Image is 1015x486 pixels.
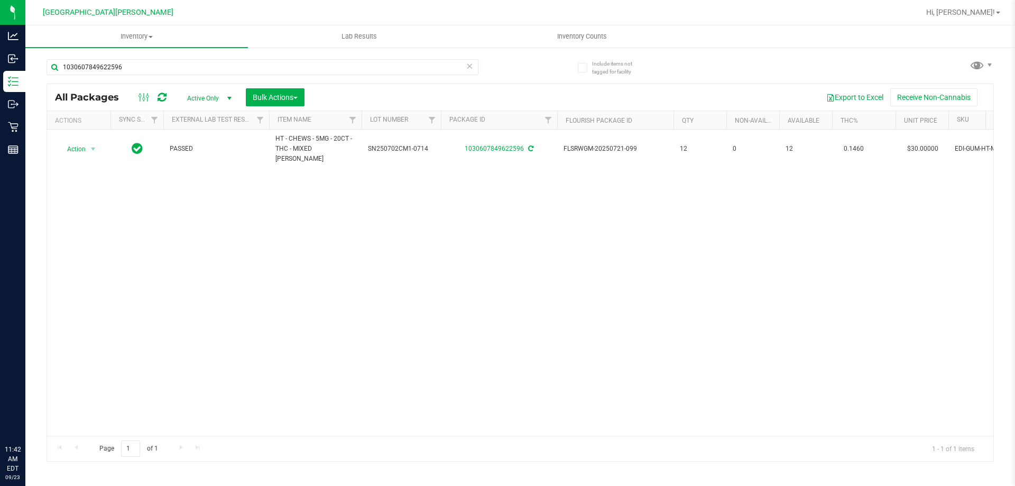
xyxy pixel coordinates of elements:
[466,59,473,73] span: Clear
[119,116,160,123] a: Sync Status
[253,93,298,102] span: Bulk Actions
[564,144,667,154] span: FLSRWGM-20250721-099
[8,144,19,155] inline-svg: Reports
[55,91,130,103] span: All Packages
[121,441,140,457] input: 1
[43,8,173,17] span: [GEOGRAPHIC_DATA][PERSON_NAME]
[902,141,944,157] span: $30.00000
[25,32,248,41] span: Inventory
[470,25,693,48] a: Inventory Counts
[819,88,890,106] button: Export to Excel
[25,25,248,48] a: Inventory
[252,111,269,129] a: Filter
[786,144,826,154] span: 12
[838,141,869,157] span: 0.1460
[926,8,995,16] span: Hi, [PERSON_NAME]!
[8,53,19,64] inline-svg: Inbound
[246,88,304,106] button: Bulk Actions
[370,116,408,123] a: Lot Number
[132,141,143,156] span: In Sync
[327,32,391,41] span: Lab Results
[344,111,362,129] a: Filter
[87,142,100,157] span: select
[527,145,533,152] span: Sync from Compliance System
[278,116,311,123] a: Item Name
[275,134,355,164] span: HT - CHEWS - 5MG - 20CT - THC - MIXED [PERSON_NAME]
[733,144,773,154] span: 0
[11,401,42,433] iframe: Resource center
[55,117,106,124] div: Actions
[682,117,694,124] a: Qty
[957,116,969,123] a: SKU
[924,441,983,456] span: 1 - 1 of 1 items
[904,117,937,124] a: Unit Price
[680,144,720,154] span: 12
[540,111,557,129] a: Filter
[8,76,19,87] inline-svg: Inventory
[248,25,470,48] a: Lab Results
[423,111,441,129] a: Filter
[8,122,19,132] inline-svg: Retail
[58,142,86,157] span: Action
[592,60,645,76] span: Include items not tagged for facility
[449,116,485,123] a: Package ID
[566,117,632,124] a: Flourish Package ID
[841,117,858,124] a: THC%
[8,99,19,109] inline-svg: Outbound
[90,441,167,457] span: Page of 1
[5,445,21,473] p: 11:42 AM EDT
[788,117,819,124] a: Available
[170,144,263,154] span: PASSED
[5,473,21,481] p: 09/23
[172,116,255,123] a: External Lab Test Result
[146,111,163,129] a: Filter
[735,117,782,124] a: Non-Available
[8,31,19,41] inline-svg: Analytics
[890,88,977,106] button: Receive Non-Cannabis
[47,59,478,75] input: Search Package ID, Item Name, SKU, Lot or Part Number...
[465,145,524,152] a: 1030607849622596
[368,144,435,154] span: SN250702CM1-0714
[543,32,621,41] span: Inventory Counts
